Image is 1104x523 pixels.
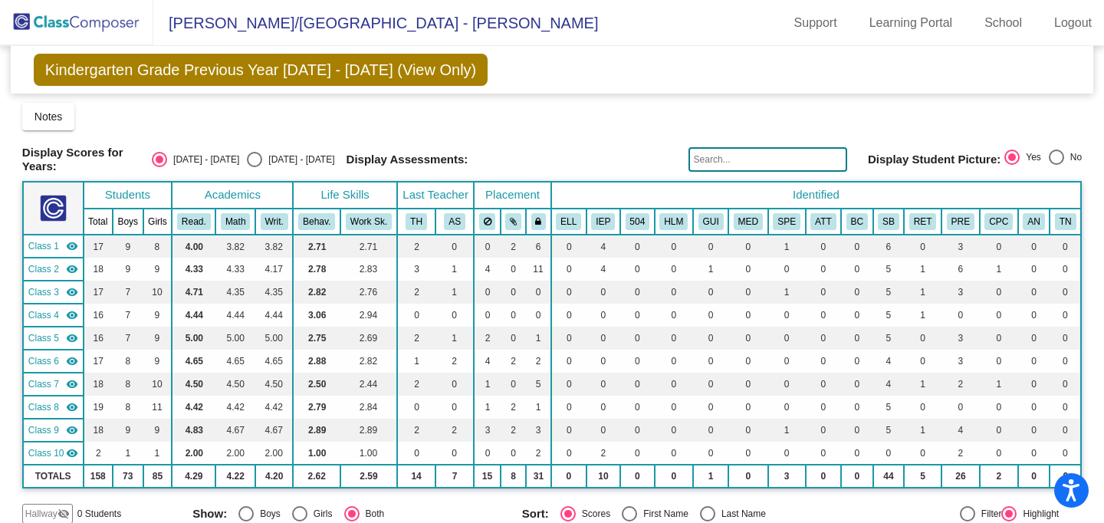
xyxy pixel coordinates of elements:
td: 4.71 [172,281,215,304]
th: Last Teacher [397,182,474,209]
span: Notes [34,110,63,123]
td: 4.65 [255,350,293,373]
td: 0 [551,327,586,350]
td: 2.71 [340,235,397,258]
td: 0 [806,373,842,396]
td: 0 [1018,258,1050,281]
td: 5 [526,373,550,396]
th: Students [84,182,172,209]
td: 4.65 [215,350,255,373]
td: 0 [551,258,586,281]
td: 0 [980,304,1018,327]
button: ELL [556,213,581,230]
td: 4 [474,258,501,281]
td: Taylor Johnson - Johnson/Grieb SE IA1 [23,258,84,281]
td: 0 [980,235,1018,258]
button: SPE [773,213,800,230]
td: 0 [474,235,501,258]
td: 4.50 [215,373,255,396]
td: 16 [84,304,113,327]
mat-icon: visibility [66,240,78,252]
td: 4 [586,235,620,258]
td: 2.50 [293,373,340,396]
th: District Pre-School Learner [941,209,980,235]
td: 0 [980,281,1018,304]
td: 2 [941,373,980,396]
td: 0 [586,350,620,373]
td: 5.00 [255,327,293,350]
td: 11 [526,258,550,281]
td: 0 [768,373,806,396]
td: 3 [397,258,435,281]
td: 6 [526,235,550,258]
td: 0 [841,304,872,327]
td: 0 [551,373,586,396]
td: 0 [551,350,586,373]
td: 0 [841,373,872,396]
td: 3.06 [293,304,340,327]
button: RET [909,213,937,230]
td: 2.82 [340,350,397,373]
button: MED [734,213,763,230]
td: 2.88 [293,350,340,373]
td: 0 [655,350,693,373]
td: 4.50 [172,373,215,396]
mat-icon: visibility [66,355,78,367]
td: 0 [586,327,620,350]
td: 0 [806,281,842,304]
th: Careful Placement/Parent Concern [980,209,1018,235]
span: Class 1 [28,239,59,253]
td: 18 [84,258,113,281]
span: Kindergarten Grade Previous Year [DATE] - [DATE] (View Only) [34,54,488,86]
button: SB [878,213,899,230]
td: 0 [1050,235,1081,258]
th: 504 Plan [620,209,655,235]
td: 2 [397,281,435,304]
td: 0 [501,304,526,327]
td: 0 [768,258,806,281]
td: 0 [655,327,693,350]
td: 0 [841,258,872,281]
td: 17 [84,281,113,304]
td: 0 [693,281,728,304]
td: 0 [768,350,806,373]
td: 0 [620,327,655,350]
th: Placement [474,182,550,209]
span: Display Scores for Years: [22,146,140,173]
th: Girls [143,209,172,235]
td: Nicole Huck - Huck/Sin SE (MSD) IA1 [23,235,84,258]
td: 1 [904,304,941,327]
button: Math [221,213,250,230]
td: 8 [113,350,143,373]
td: 4.44 [255,304,293,327]
td: 4 [586,258,620,281]
button: ATT [810,213,836,230]
span: Display Student Picture: [868,153,1001,166]
td: 8 [113,373,143,396]
td: 0 [806,350,842,373]
td: 0 [526,281,550,304]
td: Ashley Mackowiak - Mackowiak IA6 (ME) [23,373,84,396]
td: 0 [435,235,474,258]
td: 0 [586,281,620,304]
button: IEP [591,213,615,230]
td: 4.42 [255,396,293,419]
th: Speech [768,209,806,235]
td: 0 [501,373,526,396]
td: 0 [728,373,768,396]
td: 0 [655,235,693,258]
td: 3.82 [255,235,293,258]
span: Display Assessments: [347,153,468,166]
td: 0 [841,235,872,258]
td: 0 [435,373,474,396]
td: 3.82 [215,235,255,258]
td: 5.00 [215,327,255,350]
td: 0 [655,281,693,304]
td: 0 [841,281,872,304]
td: 0 [1050,258,1081,281]
td: 2 [474,327,501,350]
th: Keep with teacher [526,209,550,235]
td: 3 [941,235,980,258]
td: 4.33 [172,258,215,281]
td: 9 [143,258,172,281]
